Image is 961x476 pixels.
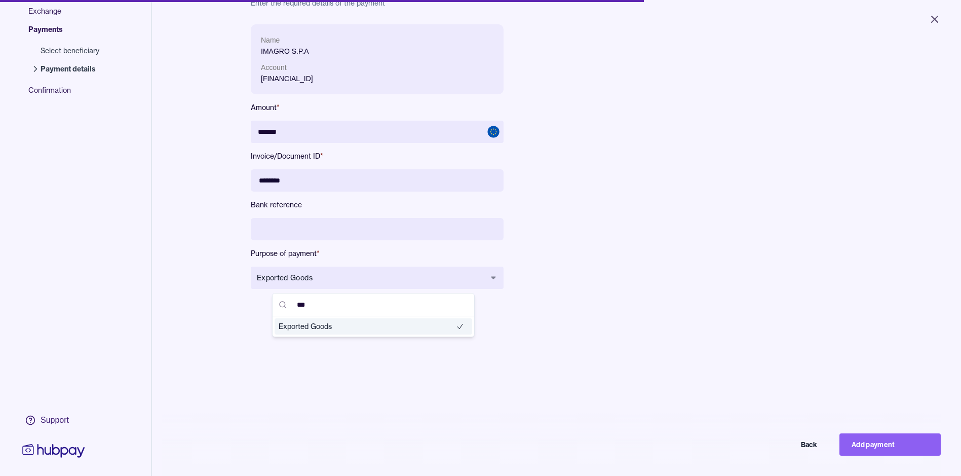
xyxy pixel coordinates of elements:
p: Account [261,62,493,73]
span: Exported Goods [279,321,456,332]
button: Close [916,8,953,30]
p: Name [261,34,493,46]
p: [FINANCIAL_ID] [261,73,493,84]
span: Payment details [41,64,99,74]
p: IMAGRO S.P.A [261,46,493,57]
label: Invoice/Document ID [251,151,504,161]
a: Support [20,410,87,431]
button: Add payment [839,433,941,456]
span: Payments [28,24,109,43]
span: Select beneficiary [41,46,99,56]
label: Amount [251,102,504,113]
button: Back [728,433,829,456]
span: Exported Goods [257,273,485,283]
label: Bank reference [251,200,504,210]
span: Exchange [28,6,109,24]
span: Confirmation [28,85,109,103]
div: Support [41,415,69,426]
label: Purpose of payment [251,248,504,259]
